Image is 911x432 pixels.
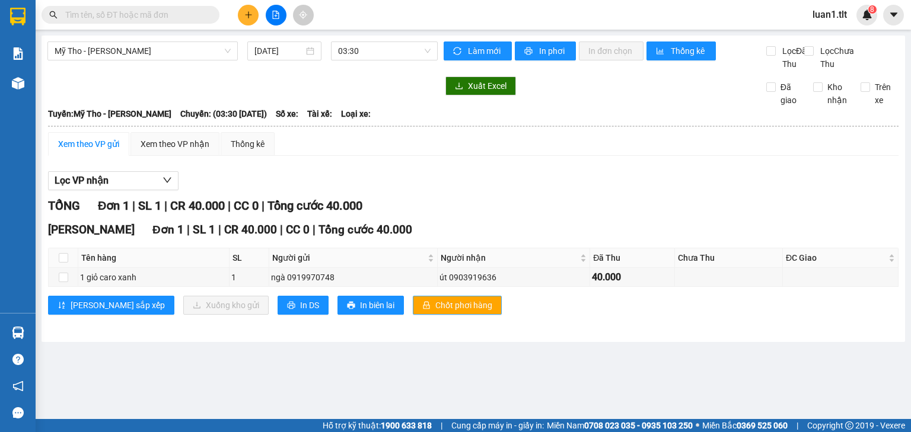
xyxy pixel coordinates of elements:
input: Tìm tên, số ĐT hoặc mã đơn [65,8,205,21]
span: bar-chart [656,47,666,56]
span: Chuyến: (03:30 [DATE]) [180,107,267,120]
span: sort-ascending [58,301,66,311]
span: SL 1 [138,199,161,213]
th: Chưa Thu [675,248,783,268]
span: Hỗ trợ kỹ thuật: [323,419,432,432]
th: Đã Thu [590,248,675,268]
button: printerIn biên lai [337,296,404,315]
button: caret-down [883,5,904,25]
span: ⚪️ [696,423,699,428]
span: Cung cấp máy in - giấy in: [451,419,544,432]
span: Loại xe: [341,107,371,120]
button: syncLàm mới [444,41,512,60]
strong: 0369 525 060 [737,421,788,430]
span: | [262,199,265,213]
span: lock [422,301,431,311]
button: file-add [266,5,286,25]
span: In biên lai [360,299,394,312]
span: Mỹ Tho - Hồ Chí Minh [55,42,231,60]
span: sync [453,47,463,56]
span: notification [12,380,24,392]
span: Lọc Đã Thu [778,44,808,71]
span: Đơn 1 [152,223,184,236]
span: copyright [845,421,853,430]
img: warehouse-icon [12,327,24,339]
span: Miền Bắc [702,419,788,432]
span: In DS [300,299,319,312]
span: message [12,407,24,418]
span: CR 40.000 [224,223,277,236]
button: lockChốt phơi hàng [413,296,502,315]
span: ĐC Giao [786,251,886,264]
img: logo-vxr [10,8,26,25]
span: Người nhận [441,251,578,264]
button: In đơn chọn [579,41,644,60]
span: 03:30 [338,42,431,60]
span: luan1.tlt [803,7,856,22]
span: printer [287,301,295,311]
span: Xuất Excel [468,79,507,92]
span: | [132,199,135,213]
span: download [455,82,463,91]
span: Người gửi [272,251,425,264]
span: TỔNG [48,199,80,213]
span: aim [299,11,307,19]
span: 8 [870,5,874,14]
b: Tuyến: Mỹ Tho - [PERSON_NAME] [48,109,171,119]
span: | [280,223,283,236]
button: plus [238,5,259,25]
span: file-add [272,11,280,19]
span: | [441,419,442,432]
span: | [313,223,316,236]
span: | [797,419,798,432]
sup: 8 [868,5,877,14]
span: Lọc Chưa Thu [816,44,861,71]
span: | [187,223,190,236]
span: question-circle [12,354,24,365]
span: Miền Nam [547,419,693,432]
button: Lọc VP nhận [48,171,179,190]
span: Chốt phơi hàng [435,299,492,312]
div: út 0903919636 [439,271,588,284]
span: Trên xe [870,81,899,107]
span: Đơn 1 [98,199,129,213]
span: Tổng cước 40.000 [318,223,412,236]
button: bar-chartThống kê [646,41,716,60]
span: Số xe: [276,107,298,120]
th: SL [230,248,269,268]
span: CC 0 [286,223,310,236]
div: 1 [231,271,267,284]
div: 1 giỏ caro xanh [80,271,227,284]
span: Đã giao [776,81,805,107]
span: | [228,199,231,213]
span: | [218,223,221,236]
strong: 0708 023 035 - 0935 103 250 [584,421,693,430]
span: [PERSON_NAME] sắp xếp [71,299,165,312]
button: aim [293,5,314,25]
span: caret-down [888,9,899,20]
button: printerIn phơi [515,41,576,60]
div: 40.000 [592,270,673,284]
button: downloadXuất Excel [445,76,516,95]
img: warehouse-icon [12,77,24,89]
strong: 1900 633 818 [381,421,432,430]
span: CC 0 [234,199,259,213]
span: | [164,199,167,213]
span: down [163,175,172,185]
th: Tên hàng [78,248,230,268]
span: plus [244,11,253,19]
span: Thống kê [671,44,706,57]
button: sort-ascending[PERSON_NAME] sắp xếp [48,296,174,315]
span: In phơi [539,44,566,57]
span: Lọc VP nhận [55,173,109,188]
div: ngà 0919970748 [271,271,435,284]
button: downloadXuống kho gửi [183,296,269,315]
span: Làm mới [468,44,502,57]
span: [PERSON_NAME] [48,223,135,236]
div: Xem theo VP gửi [58,137,119,151]
div: Thống kê [231,137,265,151]
div: Xem theo VP nhận [141,137,209,151]
button: printerIn DS [278,296,329,315]
img: solution-icon [12,47,24,60]
span: SL 1 [193,223,215,236]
